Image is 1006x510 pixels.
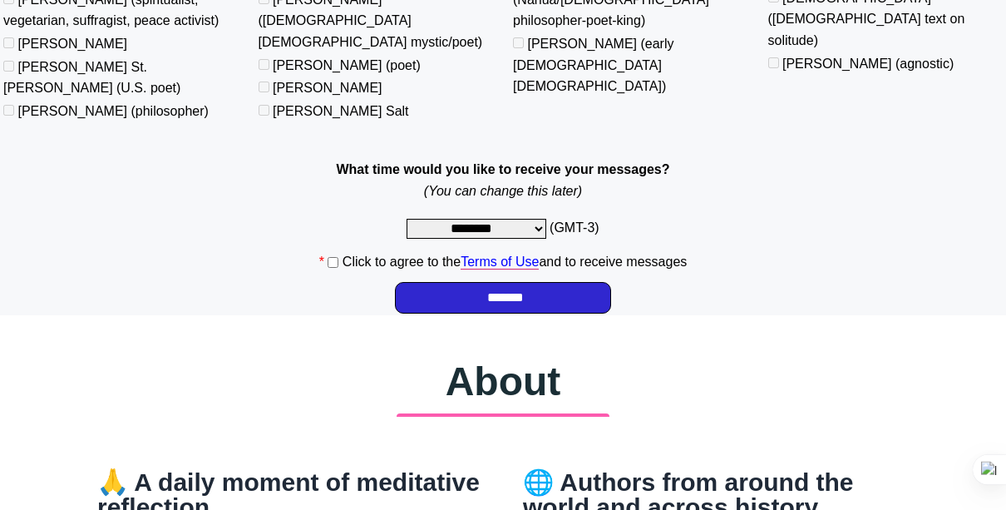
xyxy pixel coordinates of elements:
[550,220,599,235] span: (GMT-3)
[3,60,180,96] label: [PERSON_NAME] St. [PERSON_NAME] (U.S. poet)
[273,81,382,95] label: [PERSON_NAME]
[336,162,669,176] strong: What time would you like to receive your messages?
[513,37,674,93] label: [PERSON_NAME] (early [DEMOGRAPHIC_DATA] [DEMOGRAPHIC_DATA])
[17,104,208,118] label: [PERSON_NAME] (philosopher)
[782,57,954,71] label: [PERSON_NAME] (agnostic)
[343,255,687,270] label: Click to agree to the and to receive messages
[424,184,582,198] em: (You can change this later)
[273,104,409,118] label: [PERSON_NAME] Salt
[446,359,561,404] span: About
[461,255,539,270] a: Terms of Use
[17,37,127,51] label: [PERSON_NAME]
[273,58,421,72] label: [PERSON_NAME] (poet)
